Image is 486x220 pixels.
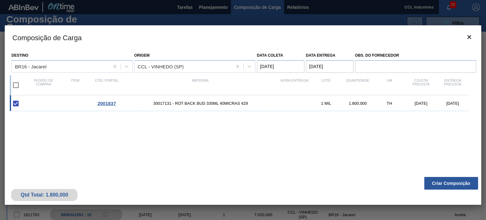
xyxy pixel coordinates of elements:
[59,79,91,92] div: Item
[306,53,335,58] label: Data entrega
[374,101,405,106] div: TH
[91,101,122,106] div: Ir para o Pedido
[28,79,59,92] div: Pedido de compra
[405,79,437,92] div: Coleta Prevista
[424,177,478,190] button: Criar Composição
[122,101,278,106] span: 30017131 - ROT BACK BUD 330ML 40MICRAS 429
[91,79,122,92] div: Cód. Portal
[310,79,342,92] div: Lote
[342,79,374,92] div: Quantidade
[122,79,278,92] div: Material
[138,64,184,69] div: CCL - VINHEDO (SP)
[306,60,353,73] input: dd/mm/yyyy
[257,53,283,58] label: Data coleta
[279,79,310,92] div: Hora Entrega
[257,60,304,73] input: dd/mm/yyyy
[374,79,405,92] div: UM
[5,25,481,49] h3: Composição de Carga
[437,79,469,92] div: Entrega Prevista
[342,101,374,106] div: 1.800,000
[310,101,342,106] div: 1 MIL
[16,192,73,198] div: Qtd Total: 1.800,000
[355,51,476,60] label: Obs. do Fornecedor
[405,101,437,106] div: [DATE]
[134,53,150,58] label: Origem
[15,64,47,69] div: BR16 - Jacareí
[437,101,469,106] div: [DATE]
[97,101,116,106] span: 2001837
[11,53,28,58] label: Destino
